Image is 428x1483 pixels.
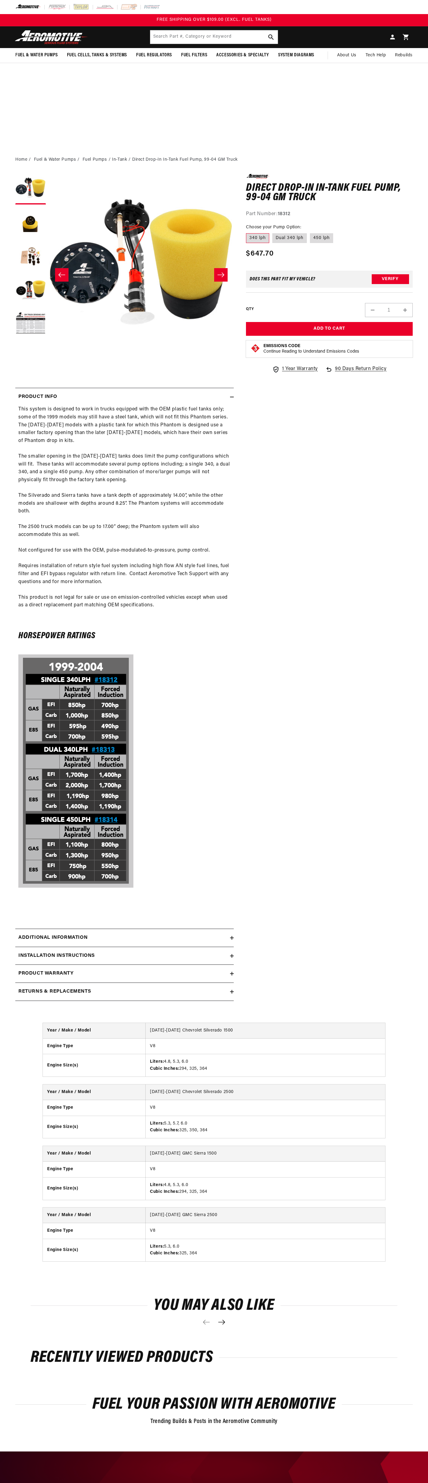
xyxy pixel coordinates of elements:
[246,248,274,259] span: $647.70
[132,156,238,163] li: Direct Drop-In In-Tank Fuel Pump, 99-04 GM Truck
[150,1251,179,1256] strong: Cubic Inches:
[146,1116,385,1138] td: 5.3, 5.7, 6.0 325, 350, 364
[146,1162,385,1177] td: V8
[246,210,413,218] div: Part Number:
[215,1316,229,1329] button: Next slide
[15,929,234,947] summary: Additional information
[246,233,269,243] label: 340 lph
[150,1183,164,1187] strong: Liters:
[250,277,315,282] div: Does This part fit My vehicle?
[150,1244,164,1249] strong: Liters:
[43,1223,146,1239] th: Engine Type
[263,344,300,348] strong: Emissions Code
[43,1208,146,1223] th: Year / Make / Model
[112,156,132,163] li: In-Tank
[43,1146,146,1162] th: Year / Make / Model
[136,52,172,58] span: Fuel Regulators
[272,365,318,373] a: 1 Year Warranty
[43,1177,146,1200] th: Engine Size(s)
[146,1177,385,1200] td: 4.8, 5.3, 6.0 294, 325, 364
[18,952,95,960] h2: Installation Instructions
[55,268,69,282] button: Slide left
[177,48,212,62] summary: Fuel Filters
[272,233,307,243] label: Dual 340 lph
[151,1418,277,1425] span: Trending Builds & Posts in the Aeromotive Community
[31,1298,397,1313] h2: You may also like
[246,322,413,336] button: Add to Cart
[246,183,413,203] h1: Direct Drop-In In-Tank Fuel Pump, 99-04 GM Truck
[15,208,46,238] button: Load image 2 in gallery view
[282,365,318,373] span: 1 Year Warranty
[325,365,387,379] a: 90 Days Return Policy
[278,212,291,216] strong: 18312
[246,224,302,230] legend: Choose your Pump Option:
[366,52,386,59] span: Tech Help
[146,1146,385,1162] td: [DATE]-[DATE] GMC Sierra 1500
[390,48,417,63] summary: Rebuilds
[31,1350,397,1365] h2: Recently Viewed Products
[18,988,91,996] h2: Returns & replacements
[150,1059,164,1064] strong: Liters:
[212,48,274,62] summary: Accessories & Specialty
[15,275,46,305] button: Load image 4 in gallery view
[157,17,272,22] span: FREE SHIPPING OVER $109.00 (EXCL. FUEL TANKS)
[15,1397,413,1412] h2: Fuel Your Passion with Aeromotive
[34,156,76,163] a: Fuel & Water Pumps
[43,1054,146,1077] th: Engine Size(s)
[146,1054,385,1077] td: 4.8, 5.3, 6.0 294, 325, 364
[62,48,132,62] summary: Fuel Cells, Tanks & Systems
[15,388,234,406] summary: Product Info
[15,156,27,163] a: Home
[15,241,46,272] button: Load image 3 in gallery view
[18,393,57,401] h2: Product Info
[200,1316,213,1329] button: Previous slide
[146,1100,385,1116] td: V8
[216,52,269,58] span: Accessories & Specialty
[361,48,390,63] summary: Tech Help
[18,632,231,640] h6: Horsepower Ratings
[132,48,177,62] summary: Fuel Regulators
[15,965,234,983] summary: Product warranty
[372,274,409,284] button: Verify
[43,1116,146,1138] th: Engine Size(s)
[146,1208,385,1223] td: [DATE]-[DATE] GMC Sierra 2500
[67,52,127,58] span: Fuel Cells, Tanks & Systems
[146,1023,385,1039] td: [DATE]-[DATE] Chevrolet Silverado 1500
[15,947,234,965] summary: Installation Instructions
[43,1039,146,1054] th: Engine Type
[181,52,207,58] span: Fuel Filters
[15,156,413,163] nav: breadcrumbs
[15,52,58,58] span: Fuel & Water Pumps
[263,349,359,354] p: Continue Reading to Understand Emissions Codes
[146,1084,385,1100] td: [DATE]-[DATE] Chevrolet Silverado 2500
[274,48,319,62] summary: System Diagrams
[43,1084,146,1100] th: Year / Make / Model
[150,1128,179,1133] strong: Cubic Inches:
[11,48,62,62] summary: Fuel & Water Pumps
[43,1023,146,1039] th: Year / Make / Model
[15,174,46,204] button: Load image 1 in gallery view
[146,1039,385,1054] td: V8
[43,1100,146,1116] th: Engine Type
[146,1223,385,1239] td: V8
[18,970,74,978] h2: Product warranty
[251,343,260,353] img: Emissions code
[150,1066,179,1071] strong: Cubic Inches:
[150,1121,164,1126] strong: Liters:
[278,52,314,58] span: System Diagrams
[150,1189,179,1194] strong: Cubic Inches:
[15,309,46,339] button: Load image 5 in gallery view
[310,233,333,243] label: 450 lph
[43,1162,146,1177] th: Engine Type
[146,1239,385,1261] td: 5.3, 6.0 325, 364
[337,53,356,58] span: About Us
[335,365,387,379] span: 90 Days Return Policy
[264,30,278,44] button: Search Part #, Category or Keyword
[150,30,278,44] input: Search Part #, Category or Keyword
[395,52,413,59] span: Rebuilds
[13,30,90,44] img: Aeromotive
[15,983,234,1001] summary: Returns & replacements
[333,48,361,63] a: About Us
[214,268,228,282] button: Slide right
[18,934,87,942] h2: Additional information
